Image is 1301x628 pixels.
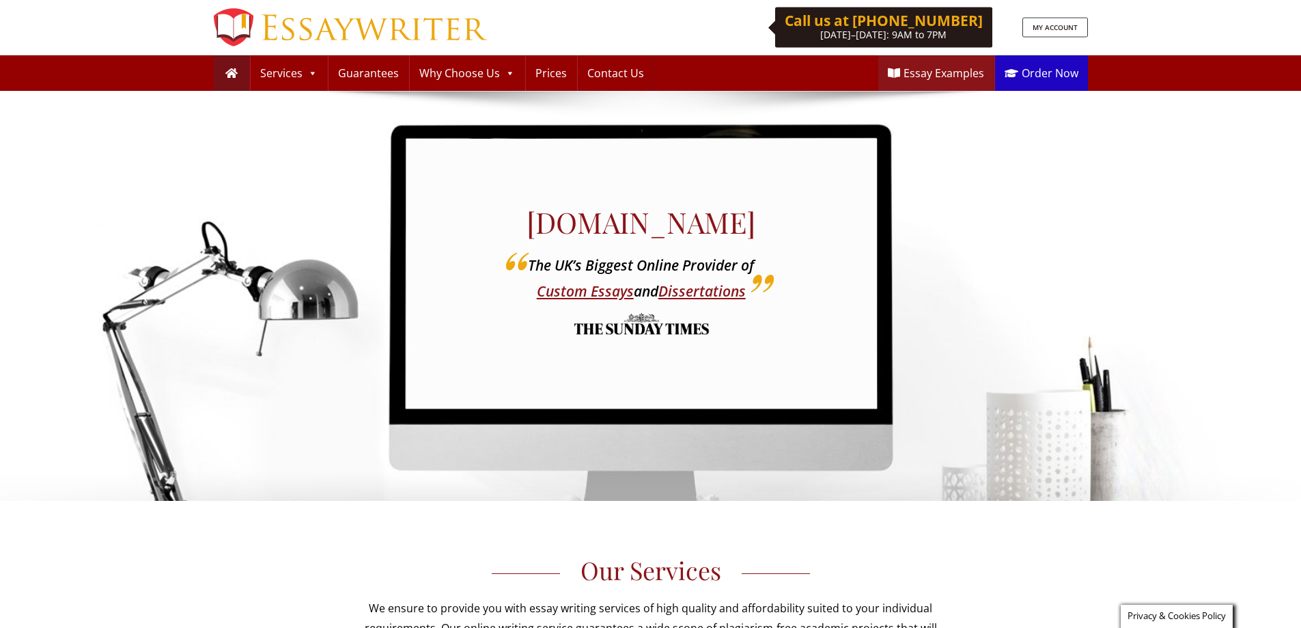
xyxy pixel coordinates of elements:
[573,305,710,343] img: the sunday times
[537,282,634,301] a: Custom Essays
[357,556,945,585] h3: Our Services
[878,55,994,91] a: Essay Examples
[995,55,1088,91] a: Order Now
[1128,610,1226,622] span: Privacy & Cookies Policy
[1022,18,1088,38] a: MY ACCOUNT
[251,55,327,91] a: Services
[328,55,408,91] a: Guarantees
[785,11,983,30] b: Call us at [PHONE_NUMBER]
[820,28,947,41] span: [DATE]–[DATE]: 9AM to 7PM
[658,282,746,301] a: Dissertations
[528,256,754,301] i: The UK’s Biggest Online Provider of and
[578,55,654,91] a: Contact Us
[527,205,755,239] h1: [DOMAIN_NAME]
[526,55,576,91] a: Prices
[410,55,524,91] a: Why Choose Us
